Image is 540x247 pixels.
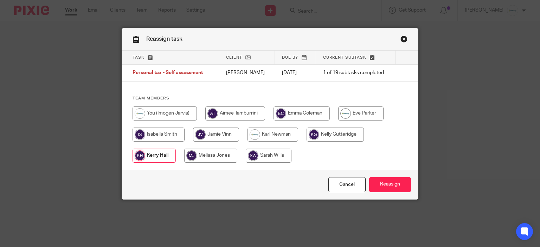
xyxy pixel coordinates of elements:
p: [DATE] [282,69,309,76]
td: 1 of 19 subtasks completed [316,65,396,82]
span: Due by [282,56,298,59]
a: Close this dialog window [400,35,407,45]
p: [PERSON_NAME] [226,69,268,76]
span: Client [226,56,242,59]
span: Current subtask [323,56,366,59]
span: Task [133,56,144,59]
span: Personal tax - Self assessment [133,71,203,76]
input: Reassign [369,177,411,192]
a: Close this dialog window [328,177,366,192]
span: Reassign task [146,36,182,42]
h4: Team members [133,96,408,101]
